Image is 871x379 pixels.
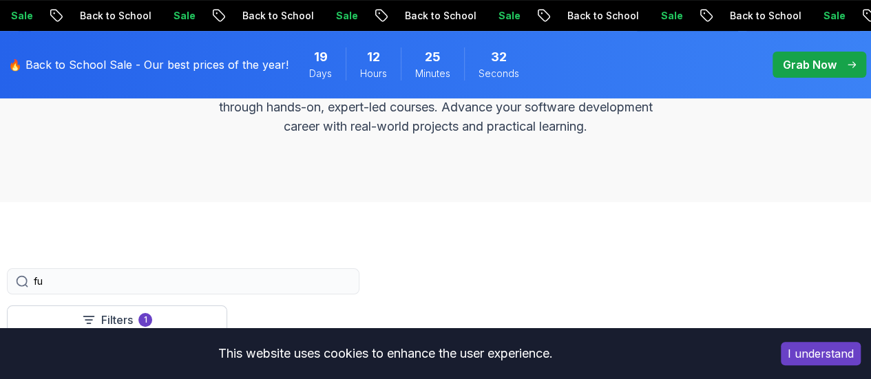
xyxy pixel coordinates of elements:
[783,56,837,73] p: Grab Now
[425,47,441,67] span: 25 Minutes
[8,56,288,73] p: 🔥 Back to School Sale - Our best prices of the year!
[68,9,162,23] p: Back to School
[487,9,531,23] p: Sale
[144,314,147,325] p: 1
[7,305,227,334] button: Filters1
[309,67,332,80] span: Days
[324,9,368,23] p: Sale
[781,342,861,365] button: Accept cookies
[415,67,450,80] span: Minutes
[649,9,693,23] p: Sale
[314,47,328,67] span: 19 Days
[812,9,856,23] p: Sale
[393,9,487,23] p: Back to School
[556,9,649,23] p: Back to School
[491,47,507,67] span: 32 Seconds
[204,78,667,136] p: Master in-demand skills like Java, Spring Boot, DevOps, React, and more through hands-on, expert-...
[360,67,387,80] span: Hours
[101,312,133,328] p: Filters
[162,9,206,23] p: Sale
[34,274,350,288] input: Search Java, React, Spring boot ...
[10,338,760,369] div: This website uses cookies to enhance the user experience.
[718,9,812,23] p: Back to School
[367,47,380,67] span: 12 Hours
[479,67,519,80] span: Seconds
[231,9,324,23] p: Back to School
